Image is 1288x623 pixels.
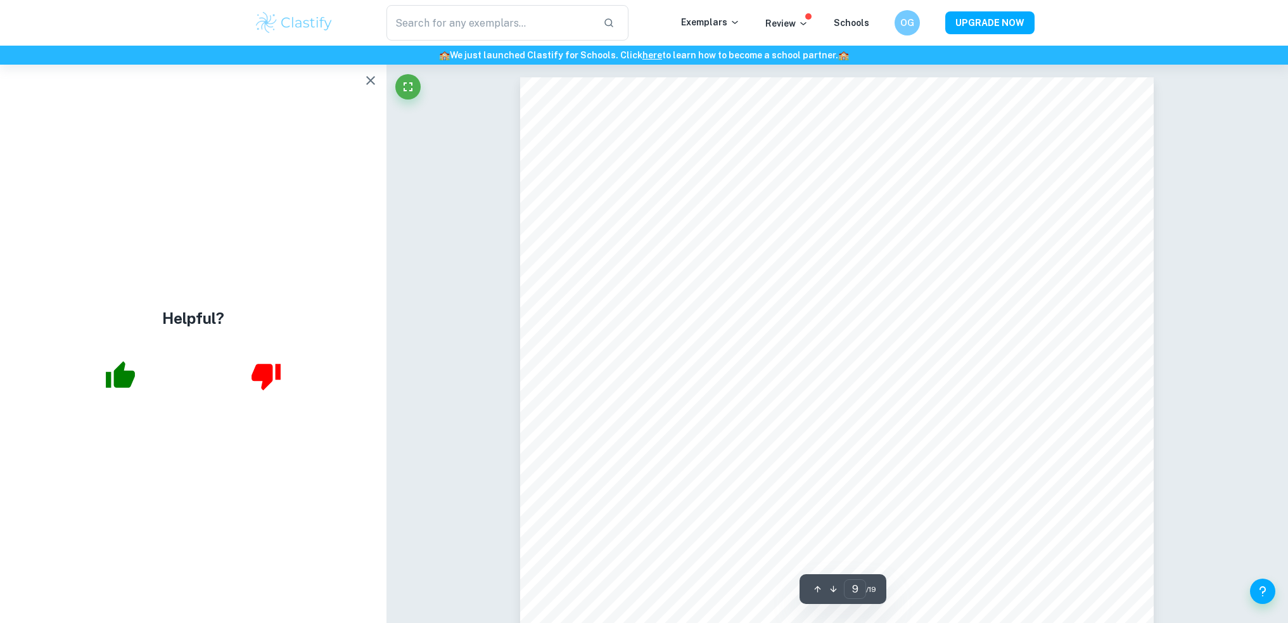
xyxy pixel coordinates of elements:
a: Schools [834,18,869,28]
p: Exemplars [681,15,740,29]
span: / 19 [866,584,876,595]
h6: We just launched Clastify for Schools. Click to learn how to become a school partner. [3,48,1285,62]
a: here [642,50,662,60]
img: Clastify logo [254,10,335,35]
button: Help and Feedback [1250,579,1275,604]
p: Review [765,16,808,30]
span: 🏫 [838,50,849,60]
h4: Helpful? [162,307,224,330]
button: Fullscreen [395,74,421,100]
span: 🏫 [439,50,450,60]
input: Search for any exemplars... [386,5,594,41]
button: UPGRADE NOW [945,11,1035,34]
h6: OG [900,16,914,30]
button: OG [895,10,920,35]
